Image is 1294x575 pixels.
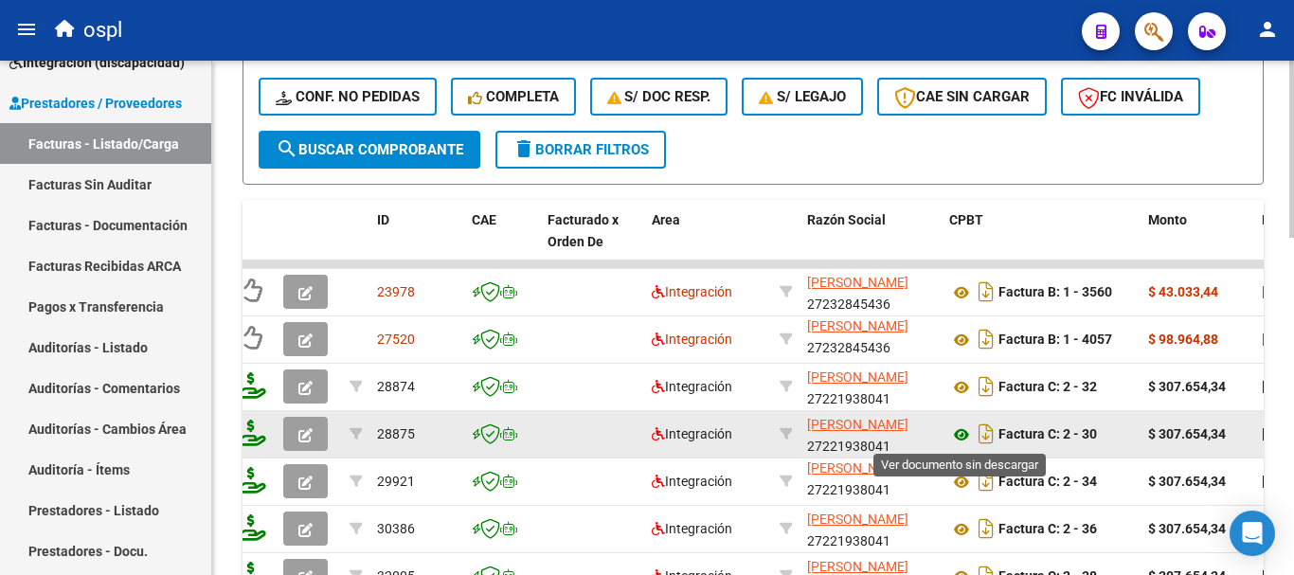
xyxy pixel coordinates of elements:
span: [PERSON_NAME] [807,275,908,290]
datatable-header-cell: CPBT [942,200,1141,283]
i: Descargar documento [974,466,998,496]
strong: Factura C: 2 - 32 [998,380,1097,395]
i: Descargar documento [974,513,998,544]
strong: Factura B: 1 - 3560 [998,285,1112,300]
span: CAE SIN CARGAR [894,88,1030,105]
span: 28874 [377,379,415,394]
span: [PERSON_NAME] [807,460,908,476]
div: 27221938041 [807,461,934,501]
span: [PERSON_NAME] [807,559,908,574]
strong: $ 98.964,88 [1148,332,1218,347]
button: CAE SIN CARGAR [877,78,1047,116]
span: Facturado x Orden De [548,212,619,249]
button: Conf. no pedidas [259,78,437,116]
span: Completa [468,88,559,105]
datatable-header-cell: CAE [464,200,540,283]
button: S/ legajo [742,78,863,116]
button: Borrar Filtros [495,131,666,169]
datatable-header-cell: Area [644,200,772,283]
button: FC Inválida [1061,78,1200,116]
strong: $ 307.654,34 [1148,474,1226,489]
span: 29921 [377,474,415,489]
span: Integración [652,332,732,347]
span: S/ legajo [759,88,846,105]
div: Open Intercom Messenger [1230,511,1275,556]
strong: Factura C: 2 - 34 [998,475,1097,490]
i: Descargar documento [974,277,998,307]
strong: $ 307.654,34 [1148,379,1226,394]
span: 30386 [377,521,415,536]
span: Integración [652,426,732,441]
mat-icon: search [276,137,298,160]
span: Prestadores / Proveedores [9,93,182,114]
button: S/ Doc Resp. [590,78,728,116]
i: Descargar documento [974,324,998,354]
span: Area [652,212,680,227]
span: Buscar Comprobante [276,141,463,158]
datatable-header-cell: ID [369,200,464,283]
button: Buscar Comprobante [259,131,480,169]
span: Integración [652,379,732,394]
strong: Factura C: 2 - 36 [998,522,1097,537]
span: [PERSON_NAME] [807,369,908,385]
mat-icon: delete [512,137,535,160]
span: S/ Doc Resp. [607,88,711,105]
span: [PERSON_NAME] [807,318,908,333]
div: 27221938041 [807,414,934,454]
strong: Factura C: 2 - 30 [998,427,1097,442]
strong: $ 43.033,44 [1148,284,1218,299]
span: ospl [83,9,122,51]
span: Conf. no pedidas [276,88,420,105]
i: Descargar documento [974,419,998,449]
datatable-header-cell: Monto [1141,200,1254,283]
datatable-header-cell: Razón Social [800,200,942,283]
strong: Factura B: 1 - 4057 [998,332,1112,348]
span: [PERSON_NAME] [807,512,908,527]
strong: $ 307.654,34 [1148,426,1226,441]
span: [PERSON_NAME] [807,417,908,432]
div: 27221938041 [807,509,934,548]
span: CAE [472,212,496,227]
span: Integración (discapacidad) [9,52,185,73]
span: Integración [652,521,732,536]
span: FC Inválida [1078,88,1183,105]
i: Descargar documento [974,371,998,402]
mat-icon: menu [15,18,38,41]
div: 27232845436 [807,319,934,359]
div: 27232845436 [807,272,934,312]
datatable-header-cell: Facturado x Orden De [540,200,644,283]
span: Borrar Filtros [512,141,649,158]
span: 23978 [377,284,415,299]
button: Completa [451,78,576,116]
span: Integración [652,284,732,299]
span: Razón Social [807,212,886,227]
span: 28875 [377,426,415,441]
strong: $ 307.654,34 [1148,521,1226,536]
span: CPBT [949,212,983,227]
span: ID [377,212,389,227]
span: Monto [1148,212,1187,227]
mat-icon: person [1256,18,1279,41]
span: Integración [652,474,732,489]
span: 27520 [377,332,415,347]
div: 27221938041 [807,367,934,406]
